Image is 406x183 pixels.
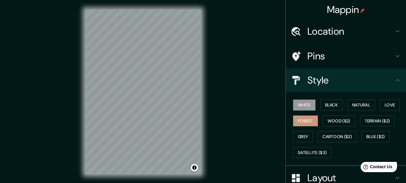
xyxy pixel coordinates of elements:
[85,10,201,174] canvas: Map
[293,115,318,127] button: Forest
[360,8,365,13] img: pin-icon.png
[327,4,365,16] h4: Mappin
[191,164,198,171] button: Toggle attribution
[318,131,357,142] button: Cartoon ($2)
[320,99,343,111] button: Black
[323,115,355,127] button: Wood ($2)
[293,131,313,142] button: Grey
[307,74,394,86] h4: Style
[307,25,394,37] h4: Location
[307,50,394,62] h4: Pins
[293,147,331,158] button: Satellite ($3)
[347,99,375,111] button: Natural
[286,44,406,68] div: Pins
[286,19,406,43] div: Location
[353,159,399,176] iframe: Help widget launcher
[286,68,406,92] div: Style
[360,115,395,127] button: Terrain ($2)
[293,99,316,111] button: White
[380,99,400,111] button: Love
[362,131,390,142] button: Blue ($2)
